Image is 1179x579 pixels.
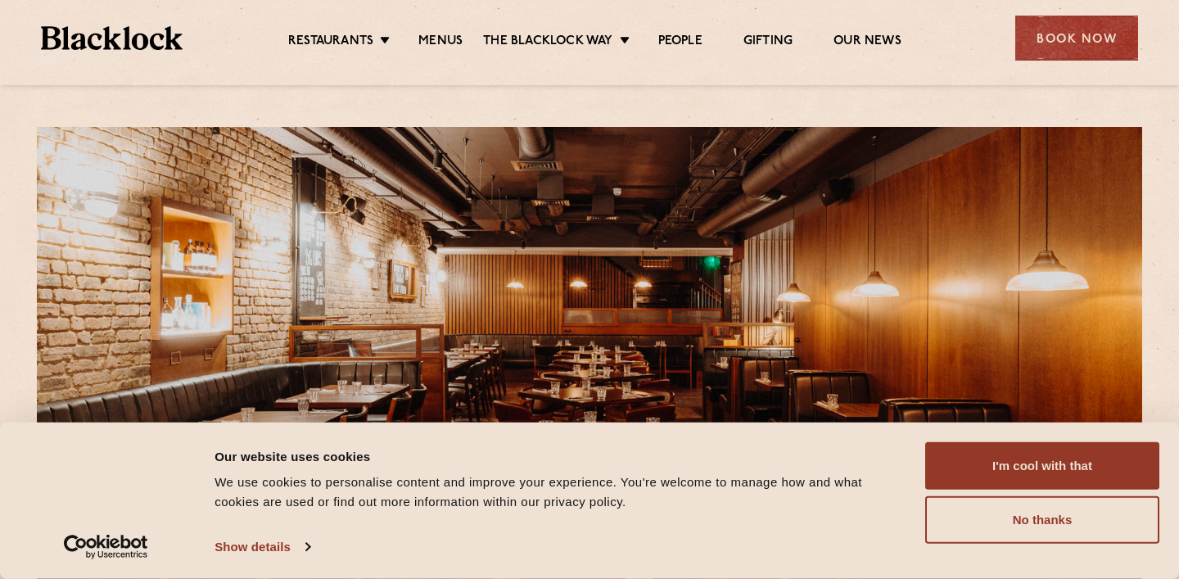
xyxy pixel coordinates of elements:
[925,496,1159,544] button: No thanks
[288,34,373,52] a: Restaurants
[215,446,906,466] div: Our website uses cookies
[483,34,612,52] a: The Blacklock Way
[215,535,309,559] a: Show details
[925,442,1159,490] button: I'm cool with that
[1015,16,1138,61] div: Book Now
[34,535,178,559] a: Usercentrics Cookiebot - opens in a new window
[41,26,183,50] img: BL_Textured_Logo-footer-cropped.svg
[658,34,702,52] a: People
[215,473,906,512] div: We use cookies to personalise content and improve your experience. You're welcome to manage how a...
[743,34,793,52] a: Gifting
[418,34,463,52] a: Menus
[833,34,901,52] a: Our News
